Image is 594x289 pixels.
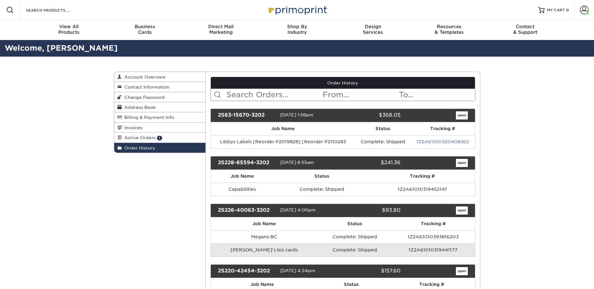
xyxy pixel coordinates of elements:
div: & Templates [411,24,487,35]
span: Contact Information [122,84,169,89]
th: Tracking # [411,122,475,135]
th: Status [318,217,392,230]
a: BusinessCards [107,20,183,40]
input: SEARCH PRODUCTS..... [25,6,86,14]
span: MY CART [547,8,565,13]
a: Address Book [114,102,206,112]
a: Active Orders 1 [114,133,206,143]
div: Industry [259,24,335,35]
a: Contact Information [114,82,206,92]
a: Shop ByIndustry [259,20,335,40]
div: 2563-15670-3202 [213,111,280,119]
th: Status [274,170,370,183]
span: [DATE] 4:00pm [280,207,316,212]
a: DesignServices [335,20,411,40]
a: Order History [114,143,206,153]
span: Order History [122,145,155,150]
input: Search Orders... [226,89,322,101]
a: open [456,159,468,167]
th: Status [355,122,411,135]
span: View All [31,24,107,29]
span: [DATE] 4:24pm [280,268,315,273]
input: From... [322,89,398,101]
input: To... [398,89,475,101]
th: Tracking # [391,217,475,230]
span: [DATE] 8:55am [280,160,314,165]
span: Billing & Payment Info [122,115,174,120]
td: [PERSON_NAME]'s biz cards [211,243,318,256]
span: Change Password [122,95,165,100]
span: Contact [487,24,563,29]
div: Services [335,24,411,35]
td: 1Z2A61010319452147 [370,183,475,196]
div: $157.60 [338,267,405,275]
div: Cards [107,24,183,35]
a: open [456,206,468,215]
th: Job Name [211,217,318,230]
a: Direct MailMarketing [183,20,259,40]
a: Order History [211,77,475,89]
a: open [456,111,468,119]
span: Design [335,24,411,29]
a: Contact& Support [487,20,563,40]
td: Complete: Shipped [318,243,392,256]
span: Active Orders [122,135,156,140]
a: Billing & Payment Info [114,112,206,122]
td: 1Z2A61010393816203 [391,230,475,243]
a: open [456,267,468,275]
span: Invoices [122,125,142,130]
div: Marketing [183,24,259,35]
td: Capabilities [211,183,274,196]
div: 25228-85594-3202 [213,159,280,167]
span: Shop By [259,24,335,29]
td: Megans BC [211,230,318,243]
span: Business [107,24,183,29]
span: Direct Mail [183,24,259,29]
img: Primoprint [266,3,328,17]
span: Address Book [122,105,156,110]
div: $368.05 [338,111,405,119]
td: Complete: Shipped [318,230,392,243]
span: 1 [157,136,162,140]
div: 25220-42454-3202 [213,267,280,275]
td: Libbys Labels [Reorder P2019828] [Reorder P2110283 [211,135,355,148]
div: Products [31,24,107,35]
span: Account Overview [122,74,166,79]
div: 25226-40063-3202 [213,206,280,215]
th: Job Name [211,170,274,183]
th: Tracking # [370,170,475,183]
a: Invoices [114,123,206,133]
td: 1Z2A61010319441177 [391,243,475,256]
span: [DATE] 1:56pm [280,112,313,117]
a: Account Overview [114,72,206,82]
span: 0 [566,8,569,12]
td: Complete: Shipped [355,135,411,148]
a: Change Password [114,92,206,102]
span: Resources [411,24,487,29]
a: 1Z2A61010320408362 [416,139,469,144]
a: Resources& Templates [411,20,487,40]
th: Job Name [211,122,355,135]
div: & Support [487,24,563,35]
a: View AllProducts [31,20,107,40]
td: Complete: Shipped [274,183,370,196]
div: $241.36 [338,159,405,167]
div: $93.80 [338,206,405,215]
